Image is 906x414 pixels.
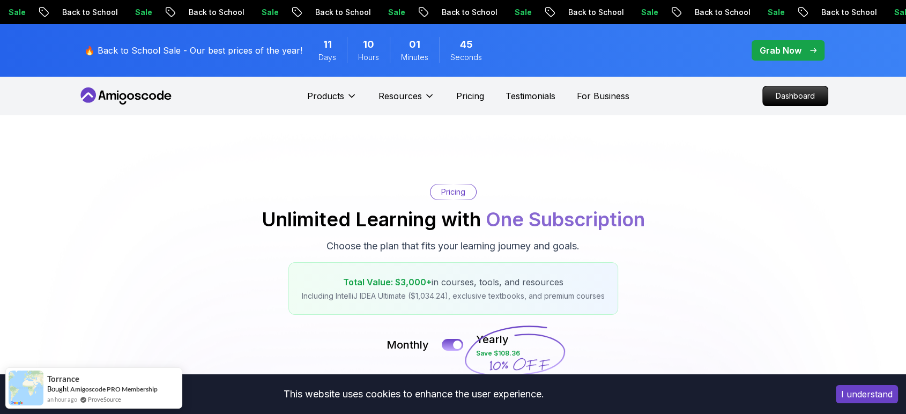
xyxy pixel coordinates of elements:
span: Torrance [47,374,79,383]
p: Back to School [433,7,506,18]
span: Days [318,52,336,63]
a: Pricing [456,90,484,102]
span: an hour ago [47,395,77,404]
p: Grab Now [760,44,801,57]
p: Sale [759,7,793,18]
span: 11 Days [323,37,332,52]
img: provesource social proof notification image [9,371,43,405]
p: Resources [378,90,422,102]
p: Sale [379,7,413,18]
p: Monthly [387,337,429,352]
p: in courses, tools, and resources [302,276,605,289]
a: Testimonials [506,90,555,102]
button: Resources [378,90,435,111]
a: ProveSource [88,395,121,404]
p: Dashboard [763,86,828,106]
button: Accept cookies [836,385,898,403]
p: Back to School [53,7,126,18]
span: Bought [47,385,69,393]
a: For Business [577,90,629,102]
span: 1 Minutes [409,37,420,52]
span: Hours [358,52,379,63]
a: Dashboard [762,86,828,106]
p: Back to School [812,7,885,18]
p: 🔥 Back to School Sale - Our best prices of the year! [84,44,302,57]
span: 10 Hours [363,37,374,52]
p: Sale [126,7,160,18]
p: Sale [632,7,666,18]
div: This website uses cookies to enhance the user experience. [8,382,820,406]
span: Total Value: $3,000+ [343,277,432,287]
p: Sale [253,7,287,18]
p: Including IntelliJ IDEA Ultimate ($1,034.24), exclusive textbooks, and premium courses [302,291,605,301]
button: Products [307,90,357,111]
h2: Unlimited Learning with [262,209,645,230]
span: 45 Seconds [460,37,473,52]
span: One Subscription [486,208,645,231]
p: Choose the plan that fits your learning journey and goals. [326,239,580,254]
p: Back to School [180,7,253,18]
span: Minutes [401,52,428,63]
p: Sale [506,7,540,18]
p: Back to School [559,7,632,18]
span: Seconds [450,52,482,63]
p: Back to School [686,7,759,18]
p: Back to School [306,7,379,18]
p: Products [307,90,344,102]
p: Pricing [441,187,465,197]
a: Amigoscode PRO Membership [70,385,158,393]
